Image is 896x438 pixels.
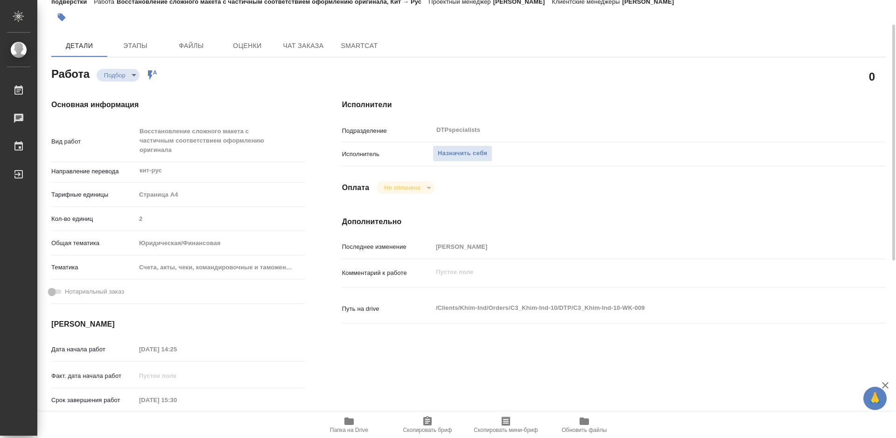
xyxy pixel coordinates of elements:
div: Юридическая/Финансовая [136,235,305,251]
input: Пустое поле [136,369,217,383]
input: Пустое поле [136,342,217,356]
textarea: /Clients/Khim-Ind/Orders/C3_Khim-Ind-10/DTP/C3_Khim-Ind-10-WK-009 [433,300,840,316]
p: Дата начала работ [51,345,136,354]
p: Факт. дата начала работ [51,371,136,381]
p: Путь на drive [342,304,433,314]
span: Детали [57,40,102,52]
button: Не оплачена [381,184,423,192]
button: Обновить файлы [545,412,623,438]
div: Счета, акты, чеки, командировочные и таможенные документы [136,260,305,275]
h4: Основная информация [51,99,305,110]
p: Вид работ [51,137,136,146]
h2: Работа [51,65,90,82]
input: Пустое поле [136,393,217,407]
p: Комментарий к работе [342,268,433,278]
button: Скопировать бриф [388,412,467,438]
input: Пустое поле [136,212,305,226]
input: Пустое поле [433,240,840,253]
p: Общая тематика [51,239,136,248]
span: Скопировать мини-бриф [474,427,538,433]
div: Страница А4 [136,187,305,203]
span: Папка на Drive [330,427,368,433]
span: Оценки [225,40,270,52]
p: Кол-во единиц [51,214,136,224]
button: Папка на Drive [310,412,388,438]
div: Подбор [97,69,140,82]
h4: Оплата [342,182,370,193]
span: Скопировать бриф [403,427,452,433]
p: Направление перевода [51,167,136,176]
p: Исполнитель [342,150,433,159]
button: 🙏 [863,387,887,410]
span: Этапы [113,40,158,52]
span: Обновить файлы [562,427,607,433]
p: Тарифные единицы [51,190,136,199]
p: Тематика [51,263,136,272]
button: Скопировать мини-бриф [467,412,545,438]
span: Файлы [169,40,214,52]
p: Подразделение [342,126,433,136]
h4: Исполнители [342,99,886,110]
h2: 0 [869,68,875,84]
h4: Дополнительно [342,216,886,227]
button: Назначить себя [433,145,492,162]
h4: [PERSON_NAME] [51,319,305,330]
button: Подбор [101,71,128,79]
span: SmartCat [337,40,382,52]
div: Подбор [377,181,434,194]
p: Срок завершения работ [51,396,136,405]
span: Чат заказа [281,40,326,52]
button: Добавить тэг [51,7,72,27]
span: 🙏 [867,389,883,408]
span: Нотариальный заказ [65,287,124,296]
p: Последнее изменение [342,242,433,252]
span: Назначить себя [438,148,487,159]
